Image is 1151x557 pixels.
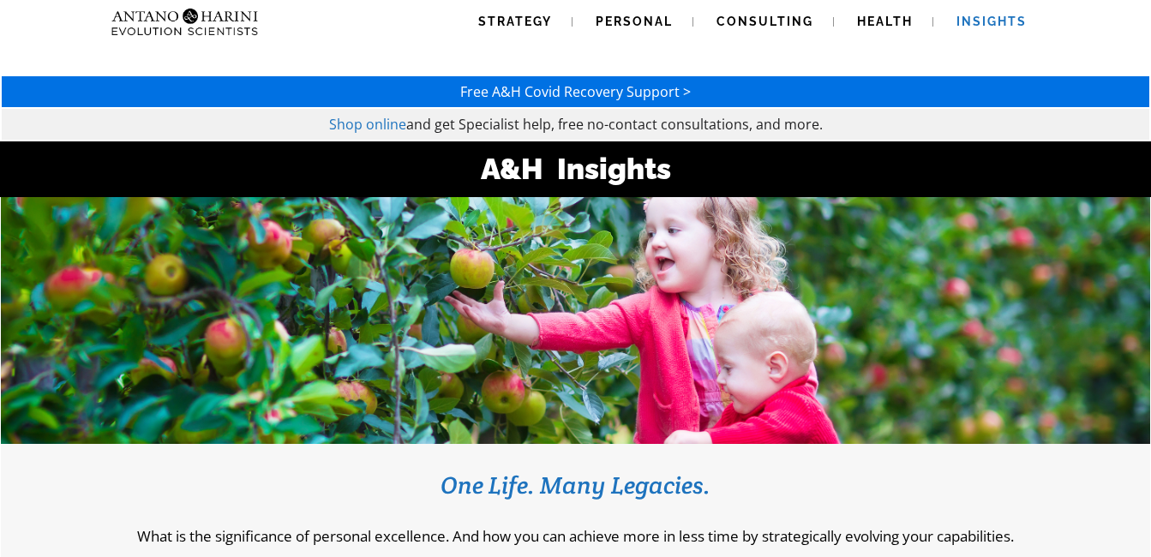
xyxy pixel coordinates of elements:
span: Strategy [478,15,552,28]
h3: One Life. Many Legacies. [27,470,1124,500]
p: What is the significance of personal excellence. And how you can achieve more in less time by str... [27,526,1124,546]
a: Free A&H Covid Recovery Support > [460,82,691,101]
span: Health [857,15,913,28]
span: Insights [956,15,1027,28]
span: and get Specialist help, free no-contact consultations, and more. [406,115,823,134]
a: Shop online [329,115,406,134]
span: Personal [596,15,673,28]
strong: A&H Insights [481,152,671,186]
span: Consulting [716,15,813,28]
